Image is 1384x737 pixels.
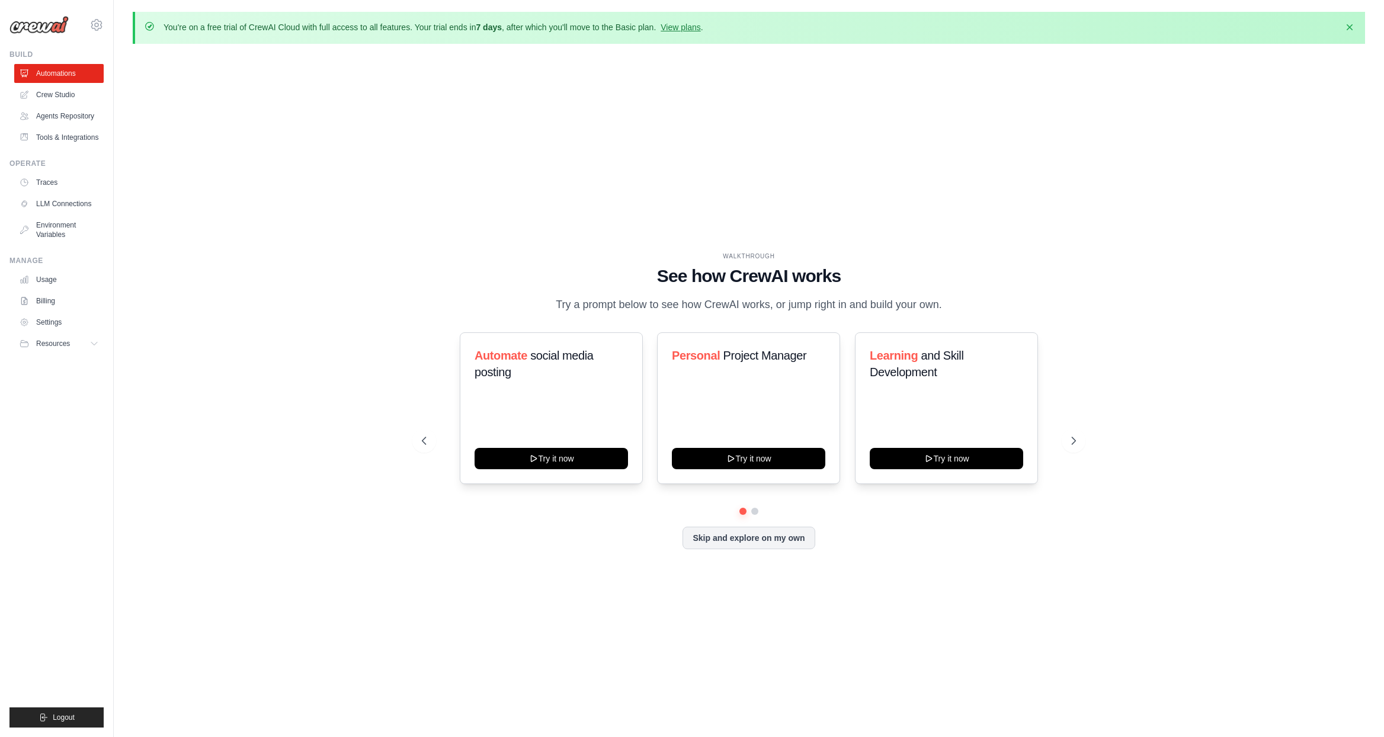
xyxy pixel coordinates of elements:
[661,23,700,32] a: View plans
[14,128,104,147] a: Tools & Integrations
[422,265,1076,287] h1: See how CrewAI works
[683,527,815,549] button: Skip and explore on my own
[870,349,918,362] span: Learning
[550,296,948,313] p: Try a prompt below to see how CrewAI works, or jump right in and build your own.
[14,270,104,289] a: Usage
[475,448,628,469] button: Try it now
[9,16,69,34] img: Logo
[723,349,807,362] span: Project Manager
[476,23,502,32] strong: 7 days
[14,313,104,332] a: Settings
[475,349,594,379] span: social media posting
[14,334,104,353] button: Resources
[14,291,104,310] a: Billing
[36,339,70,348] span: Resources
[53,713,75,722] span: Logout
[14,107,104,126] a: Agents Repository
[14,64,104,83] a: Automations
[14,85,104,104] a: Crew Studio
[164,21,703,33] p: You're on a free trial of CrewAI Cloud with full access to all features. Your trial ends in , aft...
[9,50,104,59] div: Build
[9,159,104,168] div: Operate
[870,349,963,379] span: and Skill Development
[14,194,104,213] a: LLM Connections
[14,216,104,244] a: Environment Variables
[9,707,104,728] button: Logout
[870,448,1023,469] button: Try it now
[672,448,825,469] button: Try it now
[422,252,1076,261] div: WALKTHROUGH
[9,256,104,265] div: Manage
[475,349,527,362] span: Automate
[672,349,720,362] span: Personal
[14,173,104,192] a: Traces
